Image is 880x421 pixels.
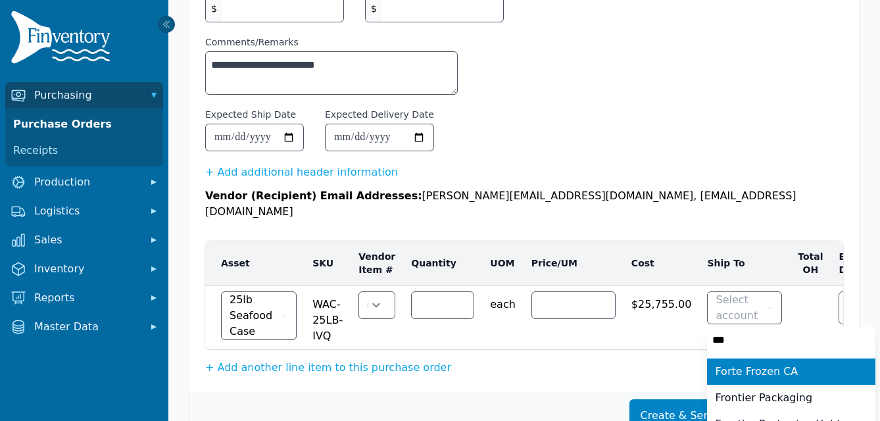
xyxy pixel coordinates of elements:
button: Sales [5,227,163,253]
span: Vendor (Recipient) Email Addresses: [205,189,422,202]
span: Master Data [34,319,139,335]
button: Production [5,169,163,195]
button: Inventory [5,256,163,282]
span: $25,755.00 [631,291,692,312]
span: Production [34,174,139,190]
span: Select account [716,292,763,324]
span: Logistics [34,203,139,219]
img: Finventory [11,11,116,69]
span: 25lb Seafood Case [230,292,279,339]
button: Select account [707,291,782,324]
button: + Add another line item to this purchase order [205,360,451,376]
label: Expected Ship Date [205,108,296,121]
th: Asset [205,241,305,286]
th: SKU [305,241,351,286]
button: Master Data [5,314,163,340]
th: Total OH [790,241,831,286]
span: Inventory [34,261,139,277]
th: Price/UM [524,241,623,286]
th: Vendor Item # [351,241,403,286]
th: UOM [482,241,524,286]
span: Purchasing [34,87,139,103]
label: Expected Delivery Date [325,108,434,121]
button: 25lb Seafood Case [221,291,297,340]
th: Ship To [699,241,790,286]
span: [PERSON_NAME][EMAIL_ADDRESS][DOMAIN_NAME], [EMAIL_ADDRESS][DOMAIN_NAME] [205,189,796,218]
label: Comments/Remarks [205,36,458,49]
th: Cost [623,241,700,286]
span: Reports [34,290,139,306]
button: + Add additional header information [205,164,398,180]
span: Sales [34,232,139,248]
input: Select account [707,327,875,353]
a: Receipts [8,137,160,164]
button: Reports [5,285,163,311]
a: Purchase Orders [8,111,160,137]
th: Quantity [403,241,482,286]
td: WAC-25LB-IVQ [305,286,351,350]
span: each [490,291,516,312]
button: Logistics [5,198,163,224]
button: Purchasing [5,82,163,109]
